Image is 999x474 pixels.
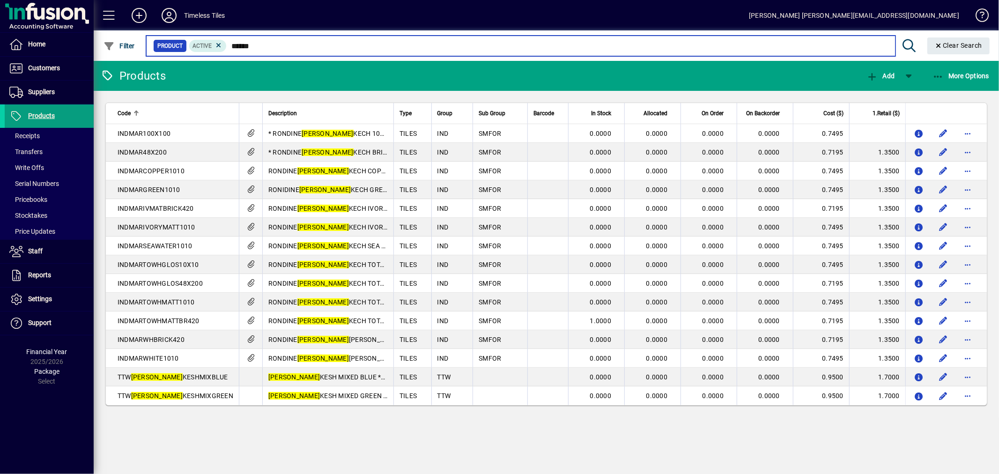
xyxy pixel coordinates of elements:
[400,280,417,287] span: TILES
[936,145,951,160] button: Edit
[28,88,55,96] span: Suppliers
[268,130,400,137] span: * RONDINE KECH 100X100
[960,126,975,141] button: More options
[646,373,668,381] span: 0.0000
[793,199,849,218] td: 0.7195
[5,128,94,144] a: Receipts
[646,261,668,268] span: 0.0000
[268,373,499,381] span: KESH MIXED BLUE *SG953* 95 x 95 ** sold by box of 100 **
[131,392,183,400] em: [PERSON_NAME]
[5,223,94,239] a: Price Updates
[759,242,780,250] span: 0.0000
[437,355,449,362] span: IND
[479,298,501,306] span: SMFOR
[646,242,668,250] span: 0.0000
[400,108,412,118] span: Type
[793,311,849,330] td: 0.7195
[703,130,724,137] span: 0.0000
[590,373,612,381] span: 0.0000
[590,261,612,268] span: 0.0000
[646,186,668,193] span: 0.0000
[936,276,951,291] button: Edit
[630,108,676,118] div: Allocated
[131,373,183,381] em: [PERSON_NAME]
[533,108,562,118] div: Barcode
[268,242,458,250] span: RONDINE KECH SEA WATER 100 x 100 - pieces
[927,37,990,54] button: Clear
[268,355,502,362] span: RONDINE [PERSON_NAME] GLOSS (GREY) 100 x 100 - pieces
[297,355,349,362] em: [PERSON_NAME]
[268,148,417,156] span: * RONDINE KECH BRICK 48X200
[849,180,905,199] td: 1.3500
[793,143,849,162] td: 0.7195
[960,351,975,366] button: More options
[746,108,780,118] span: On Backorder
[960,182,975,197] button: More options
[960,163,975,178] button: More options
[793,255,849,274] td: 0.7495
[759,280,780,287] span: 0.0000
[759,186,780,193] span: 0.0000
[400,130,417,137] span: TILES
[793,330,849,349] td: 0.7195
[5,264,94,287] a: Reports
[101,37,137,54] button: Filter
[118,261,199,268] span: INDMARTOWHGLOS10X10
[960,388,975,403] button: More options
[703,261,724,268] span: 0.0000
[268,223,461,231] span: RONDINE KECH IVORY MATT 100 x 100 - pieces
[118,355,179,362] span: INDMARWHITE1010
[590,186,612,193] span: 0.0000
[936,257,951,272] button: Edit
[268,261,486,268] span: RONDINE KECH TOTAL WHITE GLOSS 100X100 - pieces
[849,255,905,274] td: 1.3500
[297,336,349,343] em: [PERSON_NAME]
[400,148,417,156] span: TILES
[479,223,501,231] span: SMFOR
[118,148,167,156] span: INDMAR48X200
[703,148,724,156] span: 0.0000
[590,336,612,343] span: 0.0000
[437,223,449,231] span: IND
[157,41,183,51] span: Product
[866,72,895,80] span: Add
[479,148,501,156] span: SMFOR
[9,196,47,203] span: Pricebooks
[849,311,905,330] td: 1.3500
[759,167,780,175] span: 0.0000
[118,298,195,306] span: INDMARTOWHMATT1010
[849,349,905,368] td: 1.3500
[5,288,94,311] a: Settings
[118,223,195,231] span: INDMARIVORYMATT1010
[437,205,449,212] span: IND
[759,317,780,325] span: 0.0000
[646,317,668,325] span: 0.0000
[646,298,668,306] span: 0.0000
[297,261,349,268] em: [PERSON_NAME]
[437,373,451,381] span: TTW
[936,313,951,328] button: Edit
[936,201,951,216] button: Edit
[28,271,51,279] span: Reports
[5,192,94,207] a: Pricebooks
[28,319,52,326] span: Support
[437,130,449,137] span: IND
[590,148,612,156] span: 0.0000
[849,199,905,218] td: 1.3500
[479,261,501,268] span: SMFOR
[479,317,501,325] span: SMFOR
[849,218,905,237] td: 1.3500
[268,336,516,343] span: RONDINE [PERSON_NAME] GLOSS (GREY) BRICK 48x200 - pieces
[936,295,951,310] button: Edit
[960,220,975,235] button: More options
[960,370,975,385] button: More options
[849,143,905,162] td: 1.3500
[479,336,501,343] span: SMFOR
[118,373,228,381] span: TTW KESHMIXBLUE
[759,205,780,212] span: 0.0000
[960,295,975,310] button: More options
[437,167,449,175] span: IND
[9,132,40,140] span: Receipts
[793,180,849,199] td: 0.7495
[28,295,52,303] span: Settings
